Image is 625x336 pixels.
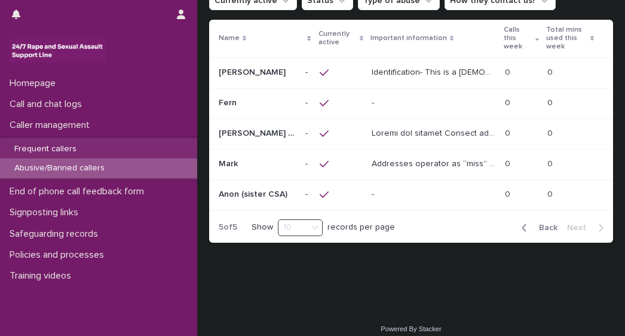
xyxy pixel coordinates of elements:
p: Homepage [5,78,65,89]
p: 0 [505,187,513,200]
p: - [305,187,310,200]
p: 0 [505,126,513,139]
p: - [305,126,310,139]
p: Reason for profile Support them to adhere to our 2 chats per week policy, they appear to be calli... [372,126,498,139]
p: Important information [370,32,447,45]
p: - [372,96,376,108]
a: Powered By Stacker [381,325,441,332]
tr: [PERSON_NAME][PERSON_NAME] -- Identification- This is a [DEMOGRAPHIC_DATA] caller who has been ab... [209,57,613,88]
tr: FernFern -- -- 00 00 [209,88,613,118]
span: Next [567,224,593,232]
p: Michael (New caller) [219,126,298,139]
p: Addresses operator as “miss” “babe” “darling” “my love”. Often puts “xx” at the end of messages. ... [372,157,498,169]
button: Next [562,222,613,233]
p: Mark [219,157,240,169]
p: 0 [547,187,555,200]
p: [PERSON_NAME] [219,65,288,78]
p: Total mins used this week [546,23,587,54]
div: 10 [278,221,307,234]
p: Name [219,32,240,45]
p: 0 [547,157,555,169]
span: Back [532,224,557,232]
p: records per page [327,222,395,233]
button: Back [512,222,562,233]
p: Show [252,222,273,233]
p: 0 [547,126,555,139]
p: Signposting links [5,207,88,218]
p: 5 of 5 [209,213,247,242]
p: End of phone call feedback form [5,186,154,197]
p: - [305,157,310,169]
tr: [PERSON_NAME] (New caller)[PERSON_NAME] (New caller) -- Loremi dol sitamet Consect adip el seddoe... [209,118,613,149]
p: Currently active [318,28,357,50]
p: Safeguarding records [5,228,108,240]
p: Policies and processes [5,249,114,261]
p: Fern [219,96,239,108]
p: 0 [505,157,513,169]
p: 0 [505,65,513,78]
p: Identification- This is a male caller who has been abusive to members of the team by using the se... [372,65,498,78]
p: - [305,65,310,78]
p: 0 [547,65,555,78]
p: Frequent callers [5,144,86,154]
p: Anon (sister CSA) [219,187,290,200]
p: Calls this week [504,23,532,54]
p: 0 [547,96,555,108]
img: rhQMoQhaT3yELyF149Cw [10,39,105,63]
p: Abusive/Banned callers [5,163,114,173]
tr: Anon (sister CSA)Anon (sister CSA) -- -- 00 00 [209,179,613,210]
p: - [305,96,310,108]
tr: MarkMark -- Addresses operator as “miss” “babe” “darling” “my love”. Often puts “xx” at the end o... [209,149,613,179]
p: Call and chat logs [5,99,91,110]
p: Caller management [5,120,99,131]
p: Training videos [5,270,81,282]
p: - [372,187,376,200]
p: 0 [505,96,513,108]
